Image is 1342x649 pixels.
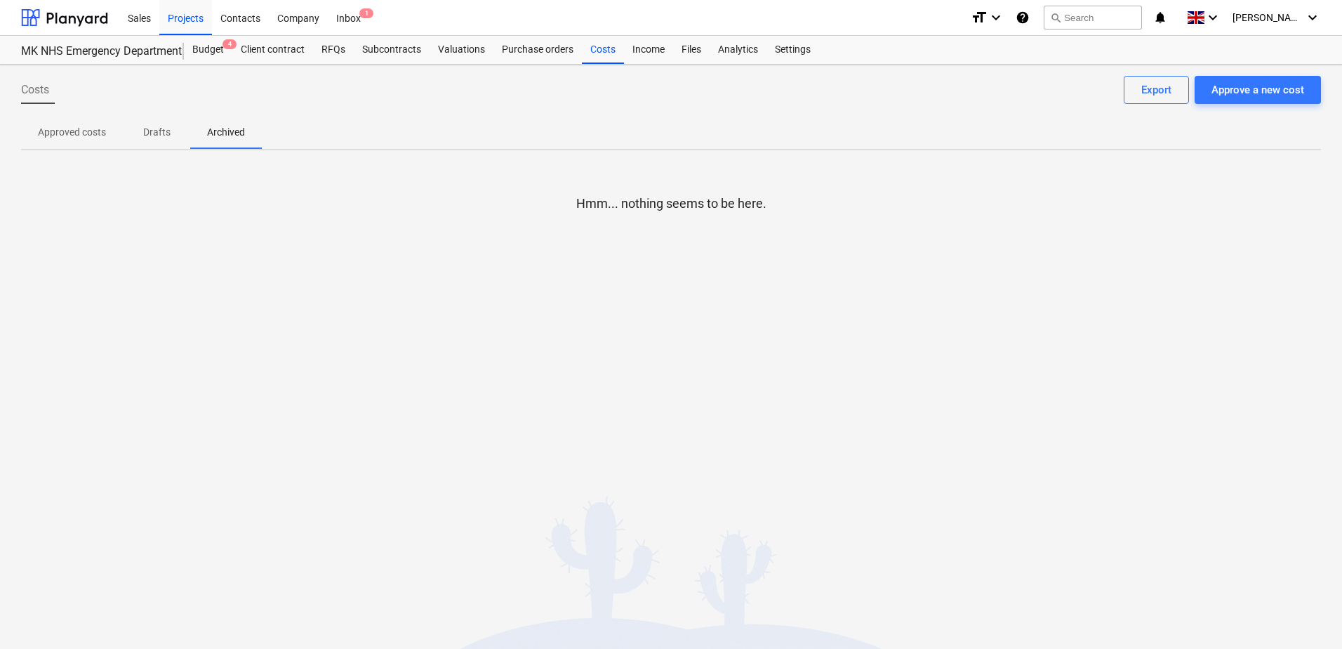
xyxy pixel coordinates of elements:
a: Valuations [430,36,493,64]
i: keyboard_arrow_down [988,9,1004,26]
i: keyboard_arrow_down [1204,9,1221,26]
span: 1 [359,8,373,18]
a: Income [624,36,673,64]
a: Settings [766,36,819,64]
span: search [1050,12,1061,23]
a: Purchase orders [493,36,582,64]
p: Hmm... nothing seems to be here. [576,195,766,212]
p: Approved costs [38,125,106,140]
a: Subcontracts [354,36,430,64]
div: Export [1141,81,1171,99]
button: Search [1044,6,1142,29]
a: Client contract [232,36,313,64]
div: Approve a new cost [1211,81,1304,99]
i: format_size [971,9,988,26]
button: Export [1124,76,1189,104]
span: Costs [21,81,49,98]
i: notifications [1153,9,1167,26]
span: [PERSON_NAME] [1233,12,1303,23]
p: Drafts [140,125,173,140]
a: Analytics [710,36,766,64]
p: Archived [207,125,245,140]
button: Approve a new cost [1195,76,1321,104]
a: RFQs [313,36,354,64]
i: Knowledge base [1016,9,1030,26]
iframe: Chat Widget [1272,582,1342,649]
i: keyboard_arrow_down [1304,9,1321,26]
a: Files [673,36,710,64]
a: Budget4 [184,36,232,64]
div: Budget [184,36,232,64]
div: MK NHS Emergency Department [21,44,167,59]
span: 4 [222,39,237,49]
a: Costs [582,36,624,64]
